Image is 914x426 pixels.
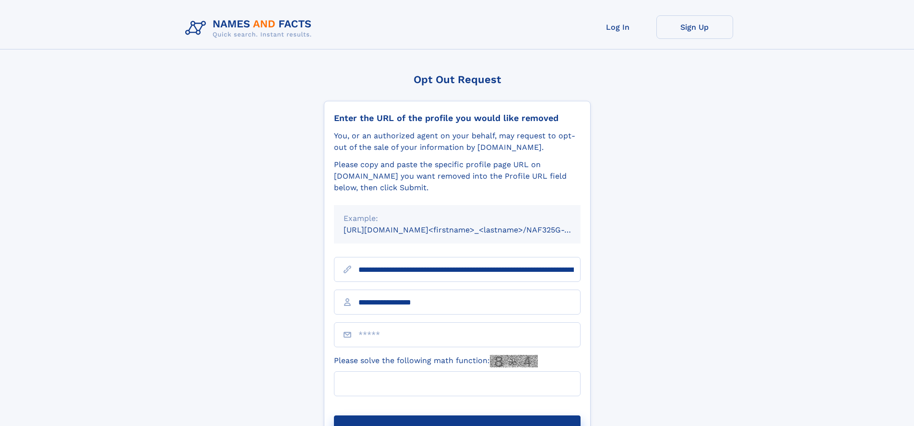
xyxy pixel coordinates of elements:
[344,213,571,224] div: Example:
[656,15,733,39] a: Sign Up
[334,159,581,194] div: Please copy and paste the specific profile page URL on [DOMAIN_NAME] you want removed into the Pr...
[334,130,581,153] div: You, or an authorized agent on your behalf, may request to opt-out of the sale of your informatio...
[344,225,599,234] small: [URL][DOMAIN_NAME]<firstname>_<lastname>/NAF325G-xxxxxxxx
[334,113,581,123] div: Enter the URL of the profile you would like removed
[324,73,591,85] div: Opt Out Request
[334,355,538,367] label: Please solve the following math function:
[580,15,656,39] a: Log In
[181,15,320,41] img: Logo Names and Facts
